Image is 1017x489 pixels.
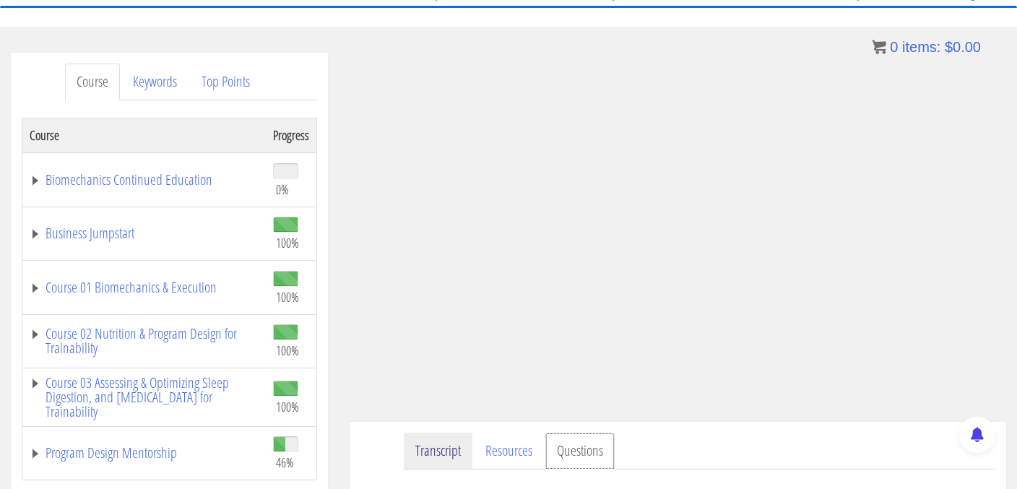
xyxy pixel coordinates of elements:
a: Resources [474,433,544,469]
a: Keywords [121,64,189,100]
span: 100% [276,235,299,251]
a: 0 items: $0.00 [872,39,981,55]
a: Course 01 Biomechanics & Execution [30,280,259,295]
a: Transcript [404,433,472,469]
a: Program Design Mentorship [30,446,259,460]
span: $ [945,39,953,55]
img: icon11.png [872,40,886,54]
a: Course 03 Assessing & Optimizing Sleep Digestion, and [MEDICAL_DATA] for Trainability [30,376,259,419]
th: Progress [266,118,317,152]
span: 0 [890,39,898,55]
a: Course 02 Nutrition & Program Design for Trainability [30,326,259,355]
a: Top Points [190,64,261,100]
th: Course [22,118,267,152]
a: Course [65,64,120,100]
span: 0% [276,181,289,197]
a: Questions [545,433,615,469]
bdi: 0.00 [945,39,981,55]
span: 46% [276,454,294,470]
a: Biomechanics Continued Education [30,173,259,187]
a: Business Jumpstart [30,226,259,241]
span: 100% [276,399,299,415]
span: items: [902,39,940,55]
span: 100% [276,289,299,305]
span: 100% [276,342,299,358]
